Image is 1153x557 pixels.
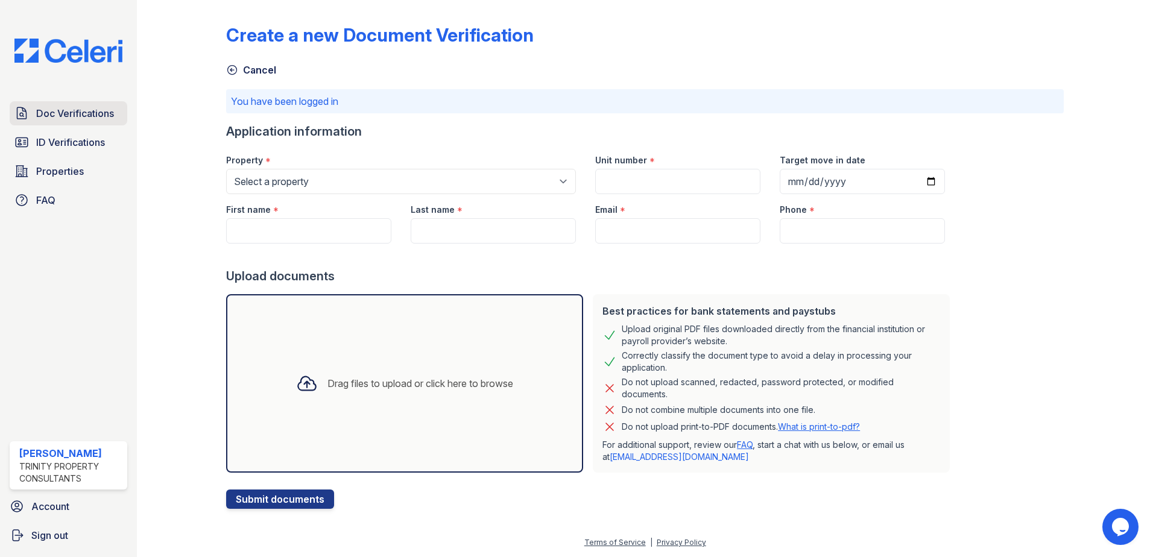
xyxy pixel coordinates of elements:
[780,204,807,216] label: Phone
[411,204,455,216] label: Last name
[622,421,860,433] p: Do not upload print-to-PDF documents.
[622,323,940,347] div: Upload original PDF files downloaded directly from the financial institution or payroll provider’...
[10,188,127,212] a: FAQ
[584,538,646,547] a: Terms of Service
[622,403,815,417] div: Do not combine multiple documents into one file.
[36,135,105,149] span: ID Verifications
[226,489,334,509] button: Submit documents
[602,304,940,318] div: Best practices for bank statements and paystubs
[595,204,618,216] label: Email
[36,164,84,178] span: Properties
[226,154,263,166] label: Property
[327,376,513,391] div: Drag files to upload or click here to browse
[226,24,534,46] div: Create a new Document Verification
[10,159,127,183] a: Properties
[5,494,132,518] a: Account
[5,523,132,547] a: Sign out
[595,154,647,166] label: Unit number
[778,421,860,432] a: What is print-to-pdf?
[10,130,127,154] a: ID Verifications
[231,94,1059,109] p: You have been logged in
[10,101,127,125] a: Doc Verifications
[226,123,955,140] div: Application information
[36,193,55,207] span: FAQ
[622,350,940,374] div: Correctly classify the document type to avoid a delay in processing your application.
[36,106,114,121] span: Doc Verifications
[226,268,955,285] div: Upload documents
[1102,509,1141,545] iframe: chat widget
[737,439,753,450] a: FAQ
[650,538,652,547] div: |
[31,528,68,543] span: Sign out
[657,538,706,547] a: Privacy Policy
[19,461,122,485] div: Trinity Property Consultants
[622,376,940,400] div: Do not upload scanned, redacted, password protected, or modified documents.
[226,204,271,216] label: First name
[602,439,940,463] p: For additional support, review our , start a chat with us below, or email us at
[5,39,132,63] img: CE_Logo_Blue-a8612792a0a2168367f1c8372b55b34899dd931a85d93a1a3d3e32e68fde9ad4.png
[31,499,69,514] span: Account
[610,452,749,462] a: [EMAIL_ADDRESS][DOMAIN_NAME]
[19,446,122,461] div: [PERSON_NAME]
[780,154,865,166] label: Target move in date
[226,63,276,77] a: Cancel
